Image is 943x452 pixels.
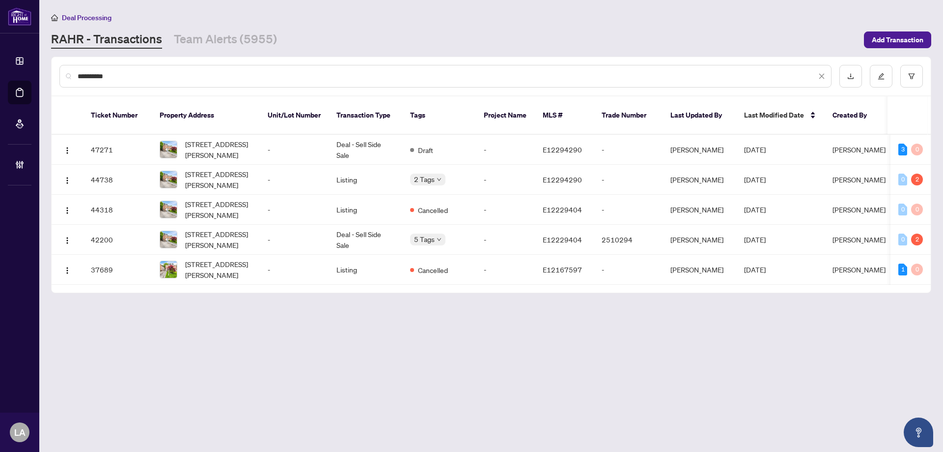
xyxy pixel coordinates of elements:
[329,96,402,135] th: Transaction Type
[594,96,663,135] th: Trade Number
[83,255,152,285] td: 37689
[594,135,663,165] td: -
[864,31,931,48] button: Add Transaction
[185,229,252,250] span: [STREET_ADDRESS][PERSON_NAME]
[418,145,433,155] span: Draft
[911,174,923,185] div: 2
[911,264,923,275] div: 0
[870,65,892,88] button: edit
[329,255,402,285] td: Listing
[160,231,177,248] img: thumbnail-img
[847,73,854,80] span: download
[898,174,907,185] div: 0
[83,96,152,135] th: Ticket Number
[160,201,177,218] img: thumbnail-img
[8,7,31,26] img: logo
[185,139,252,160] span: [STREET_ADDRESS][PERSON_NAME]
[543,205,582,214] span: E12229404
[476,165,535,195] td: -
[911,234,923,245] div: 2
[832,265,886,274] span: [PERSON_NAME]
[744,265,766,274] span: [DATE]
[878,73,885,80] span: edit
[402,96,476,135] th: Tags
[83,165,152,195] td: 44738
[437,237,442,242] span: down
[535,96,594,135] th: MLS #
[476,225,535,255] td: -
[329,225,402,255] td: Deal - Sell Side Sale
[476,195,535,225] td: -
[185,169,252,190] span: [STREET_ADDRESS][PERSON_NAME]
[744,205,766,214] span: [DATE]
[900,65,923,88] button: filter
[832,235,886,244] span: [PERSON_NAME]
[663,195,736,225] td: [PERSON_NAME]
[898,264,907,275] div: 1
[543,145,582,154] span: E12294290
[160,261,177,278] img: thumbnail-img
[160,141,177,158] img: thumbnail-img
[185,199,252,220] span: [STREET_ADDRESS][PERSON_NAME]
[744,235,766,244] span: [DATE]
[83,225,152,255] td: 42200
[911,144,923,155] div: 0
[59,262,75,277] button: Logo
[744,145,766,154] span: [DATE]
[832,145,886,154] span: [PERSON_NAME]
[260,165,329,195] td: -
[83,195,152,225] td: 44318
[832,205,886,214] span: [PERSON_NAME]
[663,225,736,255] td: [PERSON_NAME]
[63,207,71,214] img: Logo
[898,234,907,245] div: 0
[59,172,75,187] button: Logo
[663,165,736,195] td: [PERSON_NAME]
[260,135,329,165] td: -
[543,265,582,274] span: E12167597
[152,96,260,135] th: Property Address
[543,175,582,184] span: E12294290
[260,96,329,135] th: Unit/Lot Number
[476,255,535,285] td: -
[62,13,111,22] span: Deal Processing
[63,177,71,184] img: Logo
[63,237,71,244] img: Logo
[594,195,663,225] td: -
[663,96,736,135] th: Last Updated By
[174,31,277,49] a: Team Alerts (5955)
[329,195,402,225] td: Listing
[59,142,75,157] button: Logo
[414,174,435,185] span: 2 Tags
[818,73,825,80] span: close
[329,165,402,195] td: Listing
[839,65,862,88] button: download
[872,32,923,48] span: Add Transaction
[63,267,71,274] img: Logo
[160,171,177,188] img: thumbnail-img
[59,232,75,247] button: Logo
[260,195,329,225] td: -
[663,255,736,285] td: [PERSON_NAME]
[736,96,825,135] th: Last Modified Date
[59,202,75,217] button: Logo
[744,110,804,121] span: Last Modified Date
[898,204,907,215] div: 0
[14,425,26,439] span: LA
[260,255,329,285] td: -
[185,259,252,280] span: [STREET_ADDRESS][PERSON_NAME]
[51,14,58,21] span: home
[594,225,663,255] td: 2510294
[904,418,933,447] button: Open asap
[51,31,162,49] a: RAHR - Transactions
[543,235,582,244] span: E12229404
[418,205,448,215] span: Cancelled
[832,175,886,184] span: [PERSON_NAME]
[476,96,535,135] th: Project Name
[83,135,152,165] td: 47271
[418,265,448,275] span: Cancelled
[825,96,884,135] th: Created By
[414,234,435,245] span: 5 Tags
[898,144,907,155] div: 3
[260,225,329,255] td: -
